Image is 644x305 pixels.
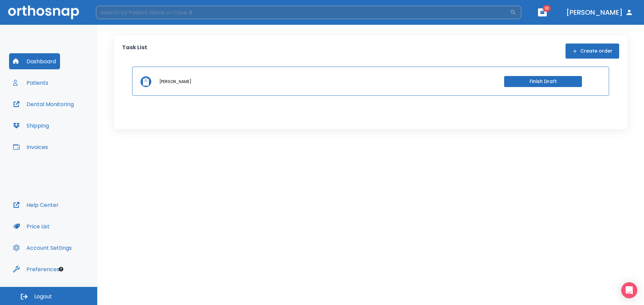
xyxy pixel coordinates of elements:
[9,240,76,256] button: Account Settings
[9,53,60,69] button: Dashboard
[58,266,64,272] div: Tooltip anchor
[34,293,52,300] span: Logout
[159,79,192,85] p: [PERSON_NAME]
[9,218,54,234] button: Price List
[621,282,637,298] div: Open Intercom Messenger
[9,96,78,112] button: Dental Monitoring
[543,5,551,12] span: 10
[563,6,636,18] button: [PERSON_NAME]
[122,44,147,59] p: Task List
[9,118,53,134] button: Shipping
[9,75,52,91] button: Patients
[9,261,63,277] button: Preferences
[8,5,79,19] img: Orthosnap
[566,44,619,59] button: Create order
[9,139,52,155] button: Invoices
[96,6,510,19] input: Search by Patient Name or Case #
[504,76,582,87] button: Finish Draft
[9,197,63,213] button: Help Center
